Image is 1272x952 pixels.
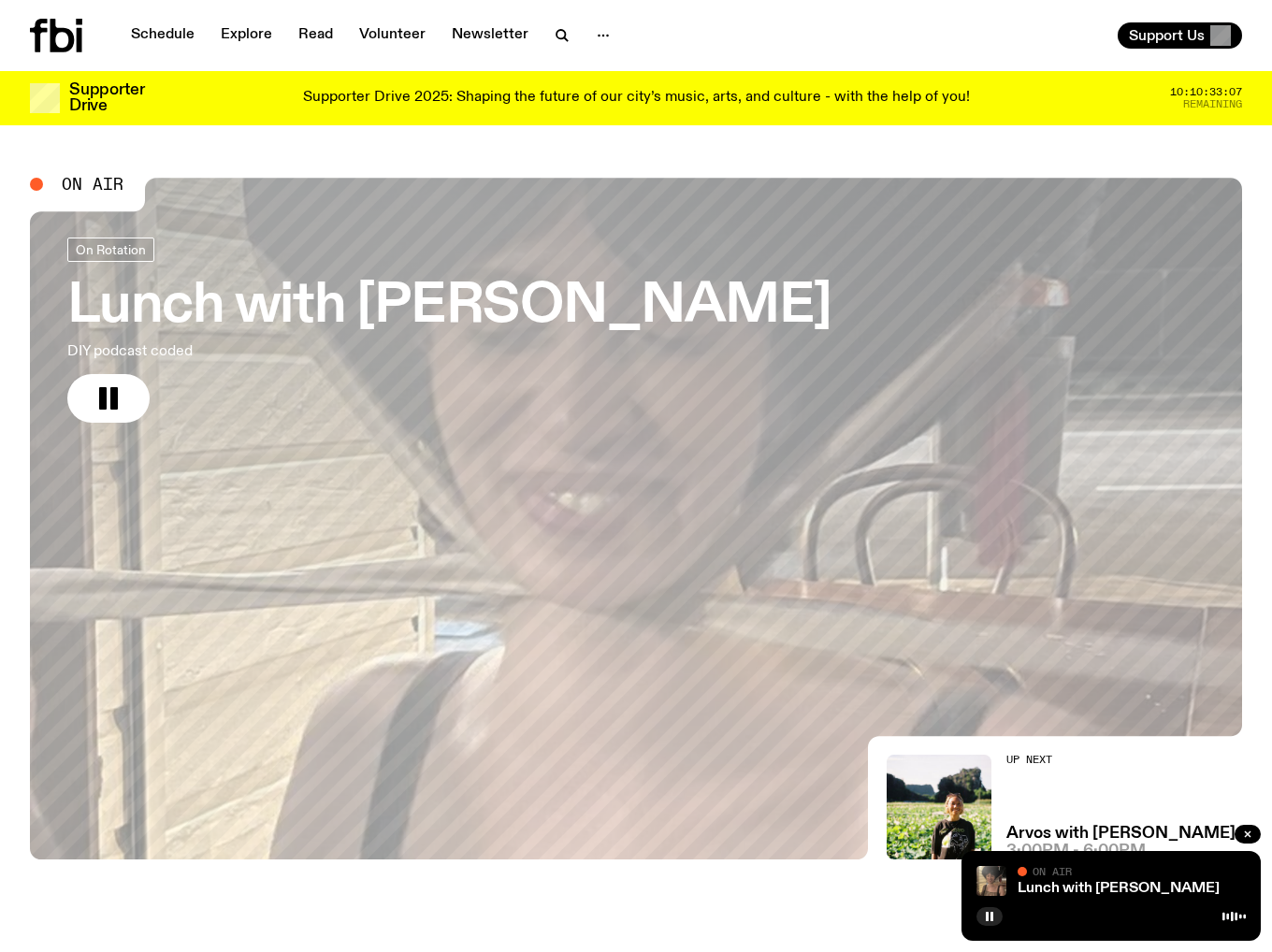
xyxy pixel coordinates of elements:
a: Arvos with [PERSON_NAME] [1006,826,1236,842]
p: Supporter Drive 2025: Shaping the future of our city’s music, arts, and culture - with the help o... [303,90,970,107]
span: 3:00pm - 6:00pm [1006,844,1146,859]
span: Remaining [1183,99,1242,109]
a: Read [287,22,344,49]
a: Explore [210,22,283,49]
h3: Lunch with [PERSON_NAME] [67,281,831,333]
span: On Rotation [76,242,146,256]
h3: Supporter Drive [69,82,144,114]
span: On Air [62,176,123,193]
button: Support Us [1118,22,1242,49]
a: Volunteer [348,22,437,49]
a: Lunch with [PERSON_NAME] [1018,881,1220,896]
h2: Up Next [1006,755,1236,765]
a: Schedule [120,22,206,49]
span: Support Us [1129,27,1205,44]
img: Bri is smiling and wearing a black t-shirt. She is standing in front of a lush, green field. Ther... [887,755,991,859]
a: Newsletter [441,22,540,49]
a: On Rotation [67,238,154,262]
p: DIY podcast coded [67,340,546,363]
a: Lunch with [PERSON_NAME]DIY podcast coded [67,238,831,423]
span: 10:10:33:07 [1170,87,1242,97]
span: On Air [1033,865,1072,877]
